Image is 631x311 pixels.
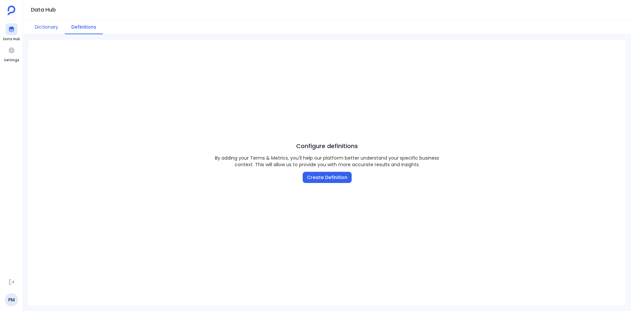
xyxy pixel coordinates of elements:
span: Configure definitions [296,142,358,151]
a: Data Hub [3,23,20,42]
a: Settings [4,44,19,63]
button: Dictionary [28,20,65,34]
button: Definitions [65,20,103,34]
a: PM [5,293,18,306]
img: petavue logo [8,6,15,15]
button: Create Definition [303,172,352,183]
span: Settings [4,58,19,63]
p: By adding your Terms & Metrics, you'll help our platform better understand your specific business... [212,155,442,168]
span: Data Hub [3,37,20,42]
h1: Data Hub [31,5,56,14]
